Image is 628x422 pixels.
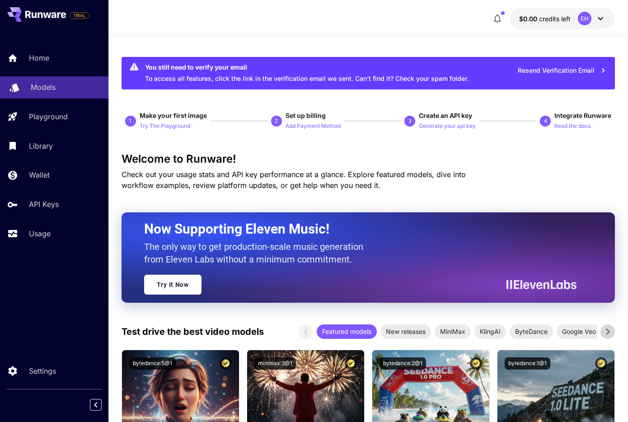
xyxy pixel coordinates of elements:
[286,122,341,131] p: Add Payment Method
[510,327,553,336] span: ByteDance
[145,62,469,72] div: You still need to verify your email
[254,357,296,370] button: minimax:3@1
[317,327,377,336] span: Featured models
[408,117,412,125] p: 3
[419,122,476,131] p: Generate your api key
[470,357,482,370] button: Certified Model – Vetted for best performance and includes a commercial license.
[29,52,49,63] p: Home
[129,357,176,370] button: bytedance:5@1
[519,14,571,23] div: $0.00
[578,12,591,25] div: EH
[29,199,59,210] p: API Keys
[144,220,570,238] h2: Now Supporting Eleven Music!
[122,153,615,165] h3: Welcome to Runware!
[505,357,550,370] button: bytedance:1@1
[29,141,53,151] p: Library
[144,240,370,266] p: The only way to get production-scale music generation from Eleven Labs without a minimum commitment.
[97,397,108,413] div: Collapse sidebar
[595,357,607,370] button: Certified Model – Vetted for best performance and includes a commercial license.
[510,324,553,339] div: ByteDance
[129,117,132,125] p: 1
[474,327,506,336] span: KlingAI
[419,120,476,131] button: Generate your api key
[122,170,466,190] span: Check out your usage stats and API key performance at a glance. Explore featured models, dive int...
[544,117,547,125] p: 4
[513,61,611,80] button: Resend Verification Email
[554,112,611,119] span: Integrate Runware
[286,112,326,119] span: Set up billing
[70,12,89,19] span: TRIAL
[435,324,471,339] div: MiniMax
[29,169,50,180] p: Wallet
[29,366,56,376] p: Settings
[90,399,102,411] button: Collapse sidebar
[539,15,571,23] span: credits left
[140,120,190,131] button: Try The Playground
[557,327,601,336] span: Google Veo
[29,228,51,239] p: Usage
[557,324,601,339] div: Google Veo
[220,357,232,370] button: Certified Model – Vetted for best performance and includes a commercial license.
[510,8,615,29] button: $0.00EH
[554,120,591,131] button: Read the docs
[140,122,190,131] p: Try The Playground
[145,60,469,87] div: To access all features, click the link in the verification email we sent. Can’t find it? Check yo...
[29,111,68,122] p: Playground
[317,324,377,339] div: Featured models
[380,327,431,336] span: New releases
[140,112,207,119] span: Make your first image
[380,357,426,370] button: bytedance:2@1
[122,325,264,338] p: Test drive the best video models
[286,120,341,131] button: Add Payment Method
[474,324,506,339] div: KlingAI
[419,112,472,119] span: Create an API key
[345,357,357,370] button: Certified Model – Vetted for best performance and includes a commercial license.
[31,82,56,93] p: Models
[519,15,539,23] span: $0.00
[70,10,89,21] span: Add your payment card to enable full platform functionality.
[380,324,431,339] div: New releases
[144,275,202,295] a: Try It Now
[275,117,278,125] p: 2
[554,122,591,131] p: Read the docs
[435,327,471,336] span: MiniMax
